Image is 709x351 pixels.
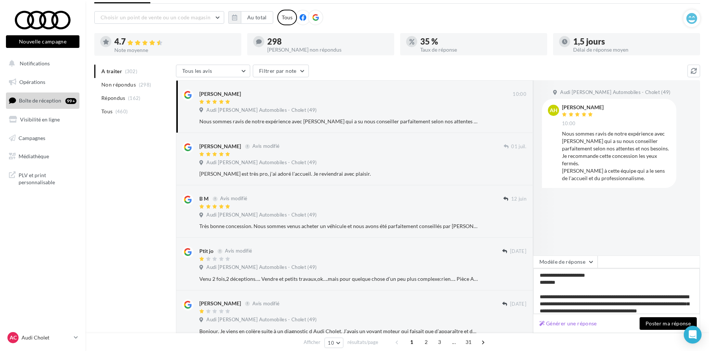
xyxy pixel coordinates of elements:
[434,336,445,348] span: 3
[304,339,320,346] span: Afficher
[199,90,241,98] div: [PERSON_NAME]
[328,340,334,346] span: 10
[420,336,432,348] span: 2
[101,94,125,102] span: Répondus
[6,331,79,345] a: AC Audi Cholet
[4,130,81,146] a: Campagnes
[513,91,526,98] span: 10:00
[10,334,17,341] span: AC
[139,82,151,88] span: (298)
[420,38,541,46] div: 35 %
[114,48,235,53] div: Note moyenne
[101,108,112,115] span: Tous
[176,65,250,77] button: Tous les avis
[206,212,317,218] span: Audi [PERSON_NAME] Automobiles - Cholet (49)
[228,11,273,24] button: Au total
[536,319,600,328] button: Générer une réponse
[19,153,49,159] span: Médiathèque
[252,300,280,306] span: Avis modifié
[94,11,224,24] button: Choisir un point de vente ou un code magasin
[4,74,81,90] a: Opérations
[225,248,252,254] span: Avis modifié
[510,301,526,308] span: [DATE]
[562,130,670,182] div: Nous sommes ravis de notre expérience avec [PERSON_NAME] qui a su nous conseiller parfaitement se...
[511,196,526,202] span: 12 juin
[573,38,694,46] div: 1,5 jours
[406,336,418,348] span: 1
[4,56,78,71] button: Notifications
[640,317,697,330] button: Poster ma réponse
[277,10,297,25] div: Tous
[101,81,136,88] span: Non répondus
[252,143,280,149] span: Avis modifié
[20,116,60,123] span: Visibilité en ligne
[115,108,128,114] span: (460)
[199,170,478,178] div: [PERSON_NAME] est très pro, j'ai adoré l'accueil. Je reviendrai avec plaisir.
[562,120,576,127] span: 10:00
[4,112,81,127] a: Visibilité en ligne
[6,35,79,48] button: Nouvelle campagne
[560,89,670,96] span: Audi [PERSON_NAME] Automobiles - Cholet (49)
[206,159,317,166] span: Audi [PERSON_NAME] Automobiles - Cholet (49)
[101,14,210,20] span: Choisir un point de vente ou un code magasin
[20,60,50,66] span: Notifications
[573,47,694,52] div: Délai de réponse moyen
[4,92,81,108] a: Boîte de réception99+
[4,149,81,164] a: Médiathèque
[114,38,235,46] div: 4.7
[128,95,141,101] span: (162)
[206,264,317,271] span: Audi [PERSON_NAME] Automobiles - Cholet (49)
[22,334,71,341] p: Audi Cholet
[199,143,241,150] div: [PERSON_NAME]
[267,47,388,52] div: [PERSON_NAME] non répondus
[19,134,45,141] span: Campagnes
[182,68,212,74] span: Tous les avis
[562,105,604,110] div: [PERSON_NAME]
[199,275,478,283] div: Venu 2 fois,2 déceptions…. Vendre et petits travaux,ok….mais pour quelque chose d’un peu plus com...
[267,38,388,46] div: 298
[511,143,526,150] span: 01 juil.
[4,167,81,189] a: PLV et print personnalisable
[206,316,317,323] span: Audi [PERSON_NAME] Automobiles - Cholet (49)
[19,97,61,104] span: Boîte de réception
[199,222,478,230] div: Très bonne concession. Nous sommes venus acheter un véhicule et nous avons été parfaitement conse...
[19,79,45,85] span: Opérations
[65,98,76,104] div: 99+
[241,11,273,24] button: Au total
[199,195,209,202] div: B M
[533,256,598,268] button: Modèle de réponse
[463,336,475,348] span: 31
[420,47,541,52] div: Taux de réponse
[199,300,241,307] div: [PERSON_NAME]
[448,336,460,348] span: ...
[324,338,343,348] button: 10
[206,107,317,114] span: Audi [PERSON_NAME] Automobiles - Cholet (49)
[199,328,478,335] div: Bonjour, Je viens en colère suite à un diagnostic d Audi Cholet. J’avais un voyant moteur qui fai...
[19,170,76,186] span: PLV et print personnalisable
[199,247,213,255] div: Ptit jo
[253,65,309,77] button: Filtrer par note
[220,196,247,202] span: Avis modifié
[550,107,558,114] span: ah
[199,118,478,125] div: Nous sommes ravis de notre expérience avec [PERSON_NAME] qui a su nous conseiller parfaitement se...
[347,339,378,346] span: résultats/page
[684,326,702,344] div: Open Intercom Messenger
[510,248,526,255] span: [DATE]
